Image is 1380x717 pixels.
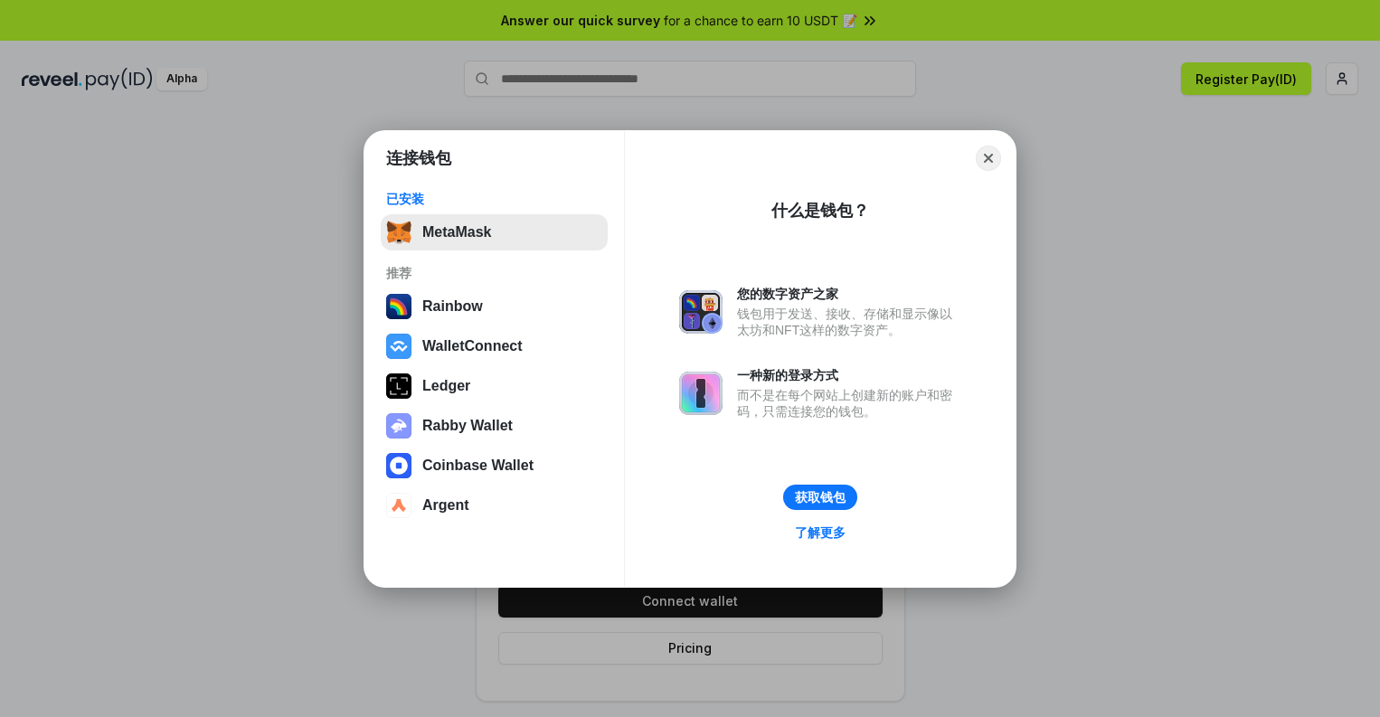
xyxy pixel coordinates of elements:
div: Ledger [422,378,470,394]
div: Rabby Wallet [422,418,513,434]
img: svg+xml,%3Csvg%20xmlns%3D%22http%3A%2F%2Fwww.w3.org%2F2000%2Fsvg%22%20fill%3D%22none%22%20viewBox... [679,372,723,415]
img: svg+xml,%3Csvg%20fill%3D%22none%22%20height%3D%2233%22%20viewBox%3D%220%200%2035%2033%22%20width%... [386,220,411,245]
img: svg+xml,%3Csvg%20xmlns%3D%22http%3A%2F%2Fwww.w3.org%2F2000%2Fsvg%22%20fill%3D%22none%22%20viewBox... [679,290,723,334]
div: 钱包用于发送、接收、存储和显示像以太坊和NFT这样的数字资产。 [737,306,961,338]
button: MetaMask [381,214,608,250]
img: svg+xml,%3Csvg%20xmlns%3D%22http%3A%2F%2Fwww.w3.org%2F2000%2Fsvg%22%20width%3D%2228%22%20height%3... [386,373,411,399]
button: Ledger [381,368,608,404]
div: 推荐 [386,265,602,281]
img: svg+xml,%3Csvg%20width%3D%22120%22%20height%3D%22120%22%20viewBox%3D%220%200%20120%20120%22%20fil... [386,294,411,319]
div: 您的数字资产之家 [737,286,961,302]
button: Close [976,146,1001,171]
button: Rabby Wallet [381,408,608,444]
div: Argent [422,497,469,514]
img: svg+xml,%3Csvg%20width%3D%2228%22%20height%3D%2228%22%20viewBox%3D%220%200%2028%2028%22%20fill%3D... [386,334,411,359]
div: 了解更多 [795,524,846,541]
div: MetaMask [422,224,491,241]
button: Coinbase Wallet [381,448,608,484]
button: WalletConnect [381,328,608,364]
div: 一种新的登录方式 [737,367,961,383]
h1: 连接钱包 [386,147,451,169]
div: 已安装 [386,191,602,207]
div: 什么是钱包？ [771,200,869,222]
div: 而不是在每个网站上创建新的账户和密码，只需连接您的钱包。 [737,387,961,420]
div: Coinbase Wallet [422,458,534,474]
button: Rainbow [381,288,608,325]
img: svg+xml,%3Csvg%20width%3D%2228%22%20height%3D%2228%22%20viewBox%3D%220%200%2028%2028%22%20fill%3D... [386,453,411,478]
button: Argent [381,487,608,524]
div: Rainbow [422,298,483,315]
div: 获取钱包 [795,489,846,505]
img: svg+xml,%3Csvg%20width%3D%2228%22%20height%3D%2228%22%20viewBox%3D%220%200%2028%2028%22%20fill%3D... [386,493,411,518]
a: 了解更多 [784,521,856,544]
div: WalletConnect [422,338,523,354]
button: 获取钱包 [783,485,857,510]
img: svg+xml,%3Csvg%20xmlns%3D%22http%3A%2F%2Fwww.w3.org%2F2000%2Fsvg%22%20fill%3D%22none%22%20viewBox... [386,413,411,439]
